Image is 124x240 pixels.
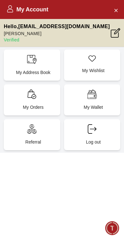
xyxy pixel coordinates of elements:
p: My Orders [9,104,58,110]
p: My Address Book [9,69,58,76]
p: Hello , [EMAIL_ADDRESS][DOMAIN_NAME] [4,23,110,30]
p: [PERSON_NAME] [4,30,110,37]
h2: My Account [6,5,48,14]
p: Verified [4,37,110,43]
p: Log out [69,139,118,145]
p: Referral [9,139,58,145]
p: My Wallet [69,104,118,110]
p: My Wishlist [69,67,118,74]
div: Chat Widget [105,221,119,235]
button: Close Account [111,5,121,15]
